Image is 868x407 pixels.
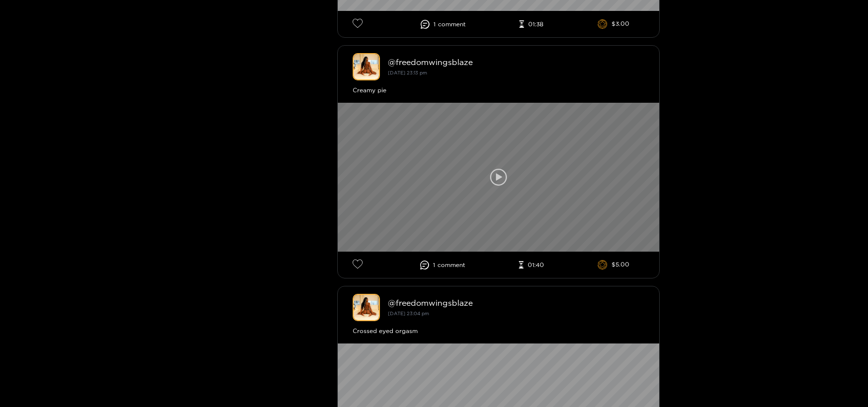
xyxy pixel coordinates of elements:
div: Creamy pie [353,85,644,95]
div: @ freedomwingsblaze [388,298,644,307]
div: @ freedomwingsblaze [388,58,644,67]
div: Crossed eyed orgasm [353,326,644,336]
small: [DATE] 23:04 pm [388,311,429,316]
li: 1 [420,261,465,270]
li: 01:40 [519,261,544,269]
li: $3.00 [598,19,629,29]
li: 1 [421,20,466,29]
img: freedomwingsblaze [353,53,380,80]
li: 01:38 [519,20,544,28]
img: freedomwingsblaze [353,294,380,321]
span: comment [438,21,466,28]
span: comment [437,262,465,269]
li: $5.00 [598,260,629,270]
small: [DATE] 23:13 pm [388,70,427,75]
